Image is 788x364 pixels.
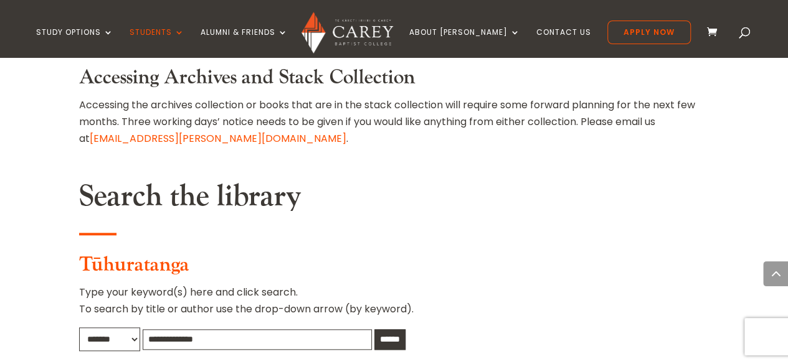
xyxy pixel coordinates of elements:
[607,21,691,44] a: Apply Now
[79,179,710,221] h2: Search the library
[409,28,520,57] a: About [PERSON_NAME]
[130,28,184,57] a: Students
[90,131,346,146] a: [EMAIL_ADDRESS][PERSON_NAME][DOMAIN_NAME]
[301,12,393,54] img: Carey Baptist College
[536,28,591,57] a: Contact Us
[79,96,710,147] p: Accessing the archives collection or books that are in the stack collection will require some for...
[79,253,710,283] h3: Tūhuratanga
[79,284,710,327] p: Type your keyword(s) here and click search. To search by title or author use the drop-down arrow ...
[79,66,710,96] h3: Accessing Archives and Stack Collection
[201,28,288,57] a: Alumni & Friends
[36,28,113,57] a: Study Options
